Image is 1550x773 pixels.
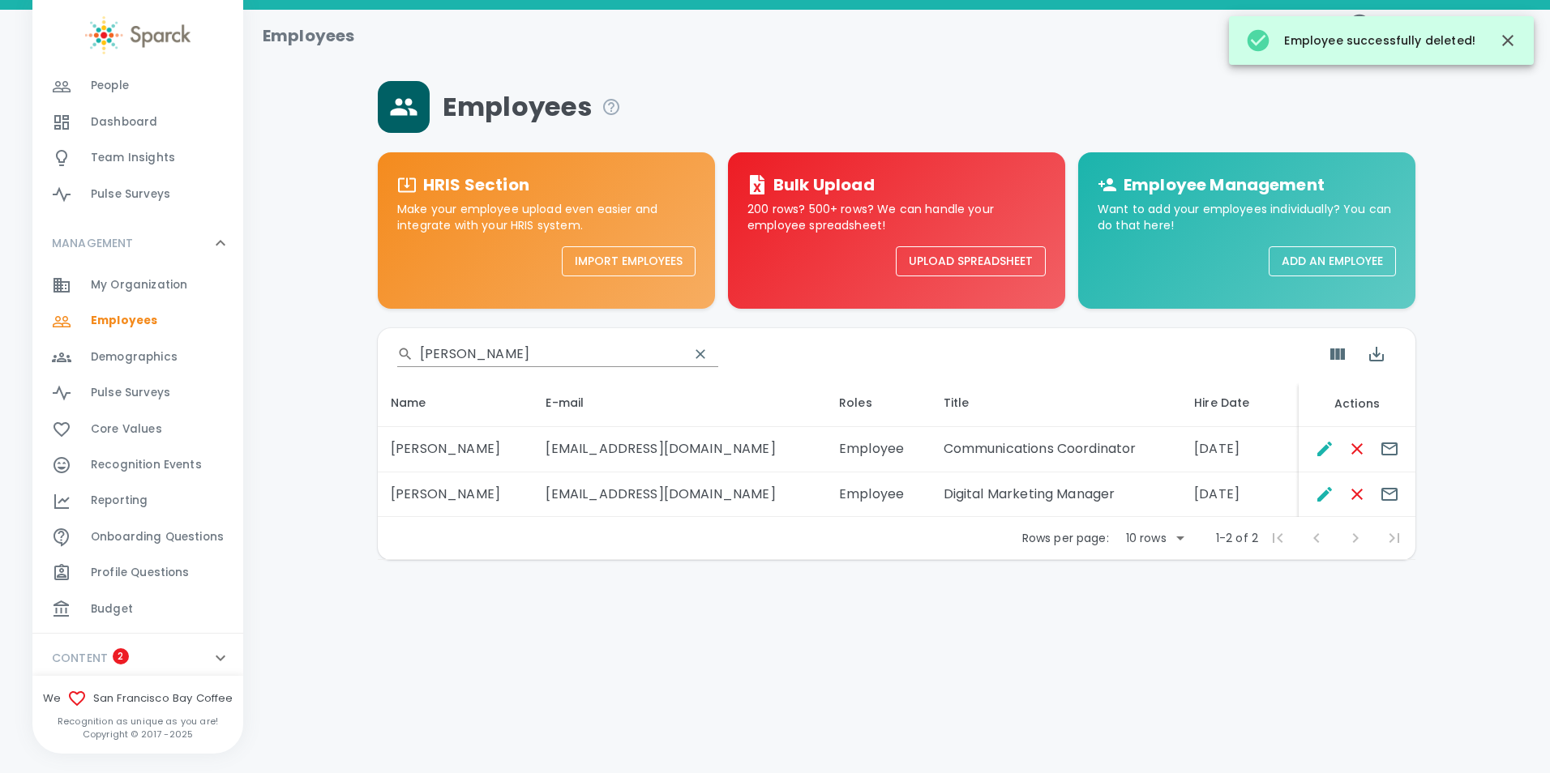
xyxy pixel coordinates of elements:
div: Name [391,393,520,412]
span: Employees [443,91,621,123]
td: Employee [826,427,931,472]
a: Dashboard [32,105,243,140]
span: Budget [91,601,133,617]
div: CONTENT2 [32,634,243,682]
div: Title [944,393,1169,412]
button: Remove Employee [1341,478,1373,510]
div: Roles [839,393,918,412]
div: Employee successfully deleted! [1245,21,1475,60]
p: MANAGEMENT [52,235,134,251]
div: MANAGEMENT [32,267,243,634]
span: Team Insights [91,150,175,166]
a: Demographics [32,340,243,375]
a: Team Insights [32,140,243,176]
h6: Bulk Upload [773,172,875,198]
p: Want to add your employees individually? You can do that here! [1098,201,1396,233]
span: 2 [113,648,129,664]
button: Show Columns [1318,335,1357,374]
td: [EMAIL_ADDRESS][DOMAIN_NAME] [533,427,825,472]
a: Reporting [32,483,243,519]
a: Recognition Events [32,447,243,483]
span: Demographics [91,349,178,365]
a: Budget [32,591,243,627]
p: Copyright © 2017 - 2025 [32,728,243,741]
p: 200 rows? 500+ rows? We can handle your employee spreadsheet! [747,201,1046,233]
span: Onboarding Questions [91,529,224,545]
a: Pulse Surveys [32,375,243,411]
td: [PERSON_NAME] [378,427,533,472]
a: People [32,68,243,104]
img: Sparck logo [85,16,191,54]
svg: clear [692,346,709,362]
div: Hire Date [1194,393,1286,412]
span: Pulse Surveys [91,186,170,203]
div: MANAGEMENT [32,219,243,267]
span: My Organization [91,277,187,293]
button: Send E-mails [1373,478,1406,510]
button: Send E-mails [1373,433,1406,465]
span: Recognition Events [91,457,202,473]
a: Profile Questions [32,555,243,591]
button: Upload Spreadsheet [896,246,1046,276]
td: Digital Marketing Manager [931,472,1182,518]
span: Core Values [91,421,162,438]
p: CONTENT [52,650,108,666]
h6: Employee Management [1124,172,1325,198]
span: Employees [91,313,157,329]
td: Employee [826,472,931,518]
td: [DATE] [1181,472,1299,518]
p: Rows per page: [1022,530,1109,546]
button: Language:en [1317,7,1401,65]
div: E-mail [546,393,812,412]
td: [PERSON_NAME] [378,472,533,518]
h6: HRIS Section [423,172,529,198]
a: Onboarding Questions [32,519,243,555]
button: Clear Search [683,336,718,372]
span: We San Francisco Bay Coffee [32,689,243,708]
span: First Page [1258,519,1297,557]
p: 1-2 of 2 [1216,530,1258,546]
p: Make your employee upload even easier and integrate with your HRIS system. [397,201,696,233]
p: Recognition as unique as you are! [32,715,243,728]
span: Dashboard [91,114,157,130]
a: Sparck logo [32,16,243,54]
a: Employees [32,303,243,339]
svg: Search [397,346,413,362]
span: Reporting [91,493,148,509]
span: Next Page [1336,519,1375,557]
button: Edit [1308,433,1341,465]
span: Pulse Surveys [91,385,170,401]
a: Pulse Surveys [32,177,243,212]
h1: Employees [263,23,354,49]
span: Profile Questions [91,565,190,581]
span: Previous Page [1297,519,1336,557]
button: Edit [1308,478,1341,510]
button: Import Employees [562,246,696,276]
td: [EMAIL_ADDRESS][DOMAIN_NAME] [533,472,825,518]
button: Export [1357,335,1396,374]
span: Last Page [1375,519,1414,557]
button: Remove Employee [1341,433,1373,465]
input: Search [420,341,676,367]
td: Communications Coordinator [931,427,1182,472]
td: [DATE] [1181,427,1299,472]
button: Add an Employee [1269,246,1396,276]
span: People [91,78,129,94]
div: 10 rows [1122,530,1171,546]
a: Core Values [32,412,243,447]
a: My Organization [32,267,243,303]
